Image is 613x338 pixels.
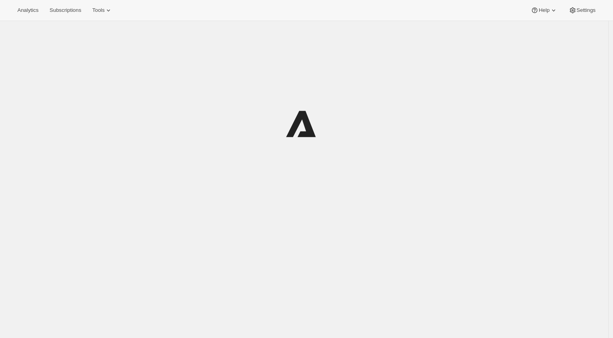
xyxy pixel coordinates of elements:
span: Subscriptions [49,7,81,13]
button: Subscriptions [45,5,86,16]
span: Analytics [17,7,38,13]
span: Settings [577,7,596,13]
button: Help [526,5,562,16]
button: Analytics [13,5,43,16]
span: Help [539,7,549,13]
button: Tools [87,5,117,16]
span: Tools [92,7,104,13]
button: Settings [564,5,600,16]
